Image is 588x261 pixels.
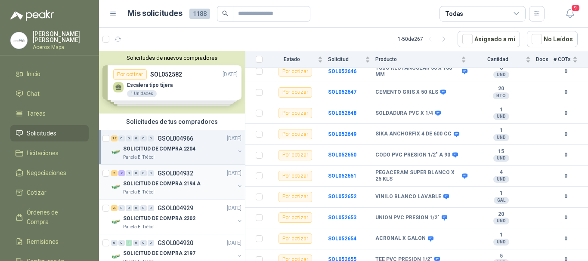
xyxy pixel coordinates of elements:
button: No Leídos [527,31,578,47]
a: 7 2 0 0 0 0 GSOL004932[DATE] Company LogoSOLICITUD DE COMPRA 2194 APanela El Trébol [111,168,243,196]
b: 1 [471,190,531,197]
div: 0 [148,240,154,246]
p: Panela El Trébol [123,189,155,196]
div: BTO [493,92,509,99]
b: PEGACERAM SUPER BLANCO X 25 KLS [375,169,460,183]
p: Aceros Mapa [33,45,89,50]
a: SOL052653 [328,215,356,221]
div: 0 [133,135,139,141]
div: 0 [148,135,154,141]
a: 12 0 0 0 0 0 GSOL004966[DATE] Company LogoSOLICITUD DE COMPRA 2204Panela El Trébol [111,133,243,161]
div: 0 [140,170,147,176]
p: [DATE] [227,239,241,247]
span: Producto [375,56,459,62]
button: Solicitudes de nuevos compradores [102,55,241,61]
img: Company Logo [111,147,121,157]
a: SOL052652 [328,193,356,200]
span: Negociaciones [27,168,66,178]
th: Producto [375,51,471,68]
a: 23 0 0 0 0 0 GSOL004929[DATE] Company LogoSOLICITUD DE COMPRA 2202Panela El Trébol [111,203,243,230]
a: Cotizar [10,184,89,201]
th: Solicitud [328,51,375,68]
p: [DATE] [227,135,241,143]
div: 0 [140,240,147,246]
b: 0 [554,151,578,159]
h1: Mis solicitudes [127,7,183,20]
b: 6 [471,65,531,72]
div: 0 [126,170,132,176]
div: UND [493,113,509,120]
img: Company Logo [111,217,121,227]
b: CEMENTO GRIS X 50 KLS [375,89,438,96]
p: [DATE] [227,169,241,178]
p: SOLICITUD DE COMPRA 2202 [123,215,195,223]
div: Todas [445,9,463,18]
div: 0 [126,205,132,211]
p: [DATE] [227,204,241,212]
b: SOLDADURA PVC X 1/4 [375,110,433,117]
div: UND [493,155,509,162]
span: Chat [27,89,40,98]
th: Cantidad [471,51,536,68]
span: search [222,10,228,16]
div: UND [493,134,509,141]
div: UND [493,176,509,183]
b: 0 [554,68,578,76]
a: SOL052647 [328,89,356,95]
div: 0 [126,135,132,141]
div: 0 [133,240,139,246]
p: GSOL004966 [158,135,193,141]
a: SOL052648 [328,110,356,116]
th: Docs [536,51,554,68]
span: Remisiones [27,237,59,246]
div: 1 - 50 de 267 [398,32,451,46]
div: 1 [126,240,132,246]
div: Por cotizar [279,150,312,160]
b: VINILO BLANCO LAVABLE [375,193,441,200]
span: Cotizar [27,188,46,197]
div: UND [493,218,509,224]
b: 1 [471,127,531,134]
div: Por cotizar [279,233,312,244]
p: SOLICITUD DE COMPRA 2204 [123,145,195,153]
span: Órdenes de Compra [27,208,80,227]
div: 0 [118,240,125,246]
th: # COTs [554,51,588,68]
div: 23 [111,205,118,211]
b: SOL052649 [328,131,356,137]
div: Solicitudes de tus compradores [99,114,245,130]
a: Chat [10,86,89,102]
span: Estado [268,56,316,62]
span: 1188 [189,9,210,19]
div: 0 [148,170,154,176]
button: Asignado a mi [458,31,520,47]
p: SOLICITUD DE COMPRA 2194 A [123,180,201,188]
span: # COTs [554,56,571,62]
th: Estado [268,51,328,68]
div: Por cotizar [279,129,312,139]
p: Panela El Trébol [123,154,155,161]
div: 0 [118,135,125,141]
div: UND [493,239,509,246]
span: Solicitudes [27,129,56,138]
b: 4 [471,169,531,176]
b: SOL052646 [328,68,356,74]
b: SOL052650 [328,152,356,158]
b: 20 [471,86,531,92]
div: 0 [133,170,139,176]
span: 9 [571,4,580,12]
b: TUBO RECTANGULAR 50 X 100 MM [375,65,460,78]
img: Company Logo [111,182,121,192]
b: 0 [554,172,578,180]
b: 0 [554,109,578,117]
div: UND [493,71,509,78]
button: 9 [562,6,578,21]
p: GSOL004920 [158,240,193,246]
div: Por cotizar [279,108,312,118]
a: SOL052654 [328,236,356,242]
img: Logo peakr [10,10,54,21]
